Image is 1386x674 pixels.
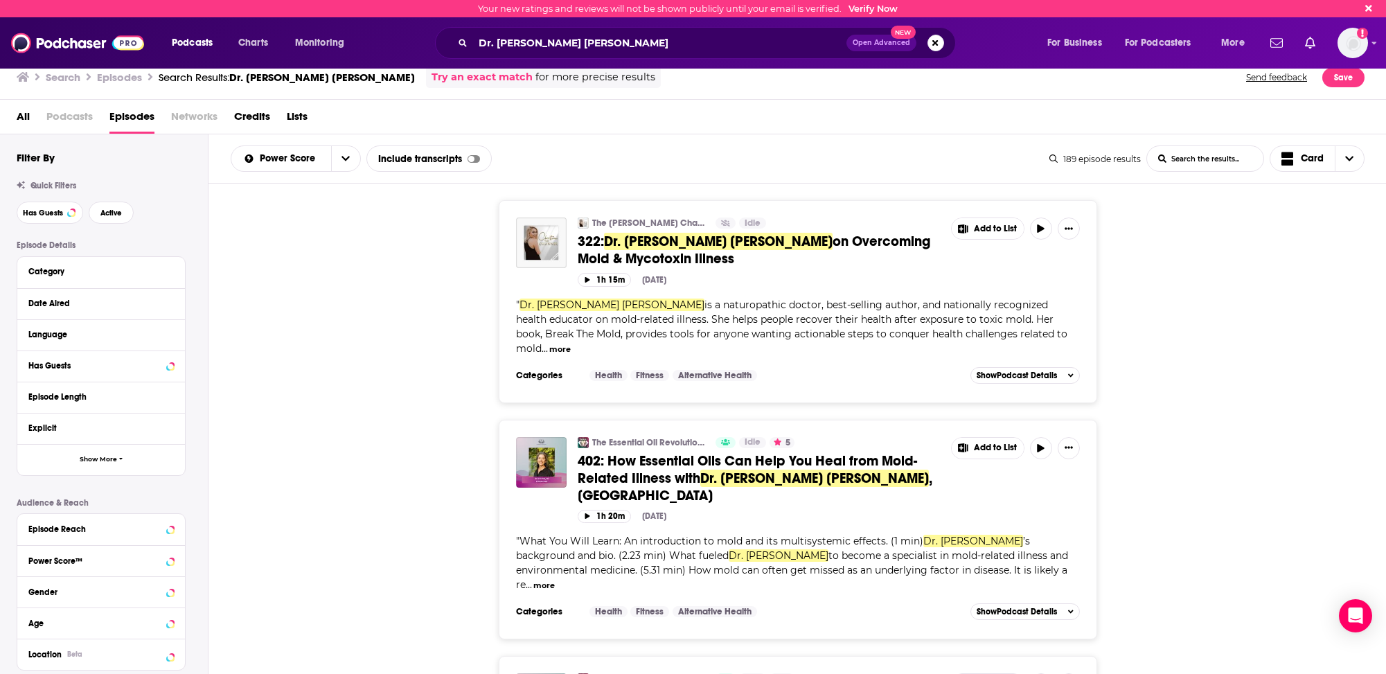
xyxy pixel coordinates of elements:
button: Choose View [1270,145,1365,172]
button: ShowPodcast Details [970,367,1080,384]
button: LocationBeta [28,645,174,662]
span: Add to List [974,224,1017,234]
span: Networks [171,105,217,134]
span: All [17,105,30,134]
p: Episode Details [17,240,186,250]
span: Dr. [PERSON_NAME] [729,549,828,562]
span: Location [28,650,62,659]
button: Open AdvancedNew [846,35,916,51]
div: Language [28,330,165,339]
a: Lists [287,105,308,134]
a: Show notifications dropdown [1265,31,1288,55]
a: Episodes [109,105,154,134]
span: For Business [1047,33,1102,53]
div: Power Score™ [28,556,162,566]
h2: Filter By [17,151,55,164]
a: Alternative Health [673,606,757,617]
button: open menu [331,146,360,171]
span: ... [526,578,532,591]
a: Fitness [630,370,669,381]
div: [DATE] [642,511,666,521]
a: The Essential Oil Revolution - Health, Purpose, and Aromatherapy [578,437,589,448]
a: Health [589,606,628,617]
button: open menu [231,154,331,163]
a: Charts [229,32,276,54]
button: ShowPodcast Details [970,603,1080,620]
div: Search Results: [159,71,415,84]
button: Has Guests [28,357,174,374]
span: Show Podcast Details [977,371,1057,380]
a: Show notifications dropdown [1299,31,1321,55]
a: Try an exact match [432,69,533,85]
button: Gender [28,583,174,600]
div: Search podcasts, credits, & more... [448,27,969,59]
span: for more precise results [535,69,655,85]
button: Episode Length [28,388,174,405]
h3: Search [46,71,80,84]
div: Include transcripts [366,145,492,172]
button: Age [28,614,174,631]
button: Category [28,263,174,280]
button: open menu [1211,32,1262,54]
span: Idle [745,436,761,450]
button: 1h 15m [578,273,631,286]
span: Dr. [PERSON_NAME] [PERSON_NAME] [700,470,929,487]
span: Charts [238,33,268,53]
span: is a naturopathic doctor, best-selling author, and nationally recognized health educator on mold-... [516,299,1067,355]
span: Idle [745,217,761,231]
a: The Essential Oil Revolution - Health, Purpose, and Aromatherapy [592,437,707,448]
div: Explicit [28,423,165,433]
span: Credits [234,105,270,134]
a: The [PERSON_NAME] Channel [592,218,707,229]
span: 322: [578,233,604,250]
h3: Categories [516,370,578,381]
a: 402: How Essential Oils Can Help You Heal from Mold-Related Illness with Dr. Jill Crista, ND [516,437,567,488]
span: Has Guests [23,209,63,217]
a: Idle [739,218,766,229]
span: ’s background and bio. (2.23 min) What fueled [516,535,1030,562]
span: Show Podcast Details [977,607,1057,617]
span: More [1221,33,1245,53]
span: Logged in as BretAita [1338,28,1368,58]
button: Send feedback [1242,66,1311,88]
button: Show More [17,444,185,475]
img: Podchaser - Follow, Share and Rate Podcasts [11,30,144,56]
button: Show profile menu [1338,28,1368,58]
span: Open Advanced [853,39,910,46]
span: What You Will Learn: An introduction to mold and its multisystemic effects. (1 min) [519,535,923,547]
div: Category [28,267,165,276]
a: Idle [739,437,766,448]
button: Date Aired [28,294,174,312]
span: , [GEOGRAPHIC_DATA] [578,470,932,504]
div: Episode Length [28,392,165,402]
span: Dr. [PERSON_NAME] [PERSON_NAME] [604,233,833,250]
a: Alternative Health [673,370,757,381]
a: Health [589,370,628,381]
div: Episode Reach [28,524,162,534]
a: Search Results:Dr. [PERSON_NAME] [PERSON_NAME] [159,71,415,84]
h2: Choose List sort [231,145,361,172]
span: Monitoring [295,33,344,53]
span: Podcasts [46,105,93,134]
a: 322: Dr. Jill Crista on Overcoming Mold & Mycotoxin Illness [516,218,567,268]
button: more [533,580,555,592]
button: 5 [770,437,794,448]
a: 402: How Essential Oils Can Help You Heal from Mold-Related Illness withDr. [PERSON_NAME] [PERSON... [578,452,941,504]
span: 402: How Essential Oils Can Help You Heal from Mold-Related Illness with [578,452,917,487]
a: Fitness [630,606,669,617]
button: open menu [1116,32,1211,54]
div: 189 episode results [1049,154,1141,164]
div: Has Guests [28,361,162,371]
span: Podcasts [172,33,213,53]
img: User Profile [1338,28,1368,58]
a: 322:Dr. [PERSON_NAME] [PERSON_NAME]on Overcoming Mold & Mycotoxin Illness [578,233,941,267]
button: Power Score™ [28,551,174,569]
button: Show More Button [952,438,1024,459]
h3: Episodes [97,71,142,84]
button: open menu [162,32,231,54]
div: [DATE] [642,275,666,285]
span: Dr. [PERSON_NAME] [PERSON_NAME] [229,71,415,84]
span: ... [542,342,548,355]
